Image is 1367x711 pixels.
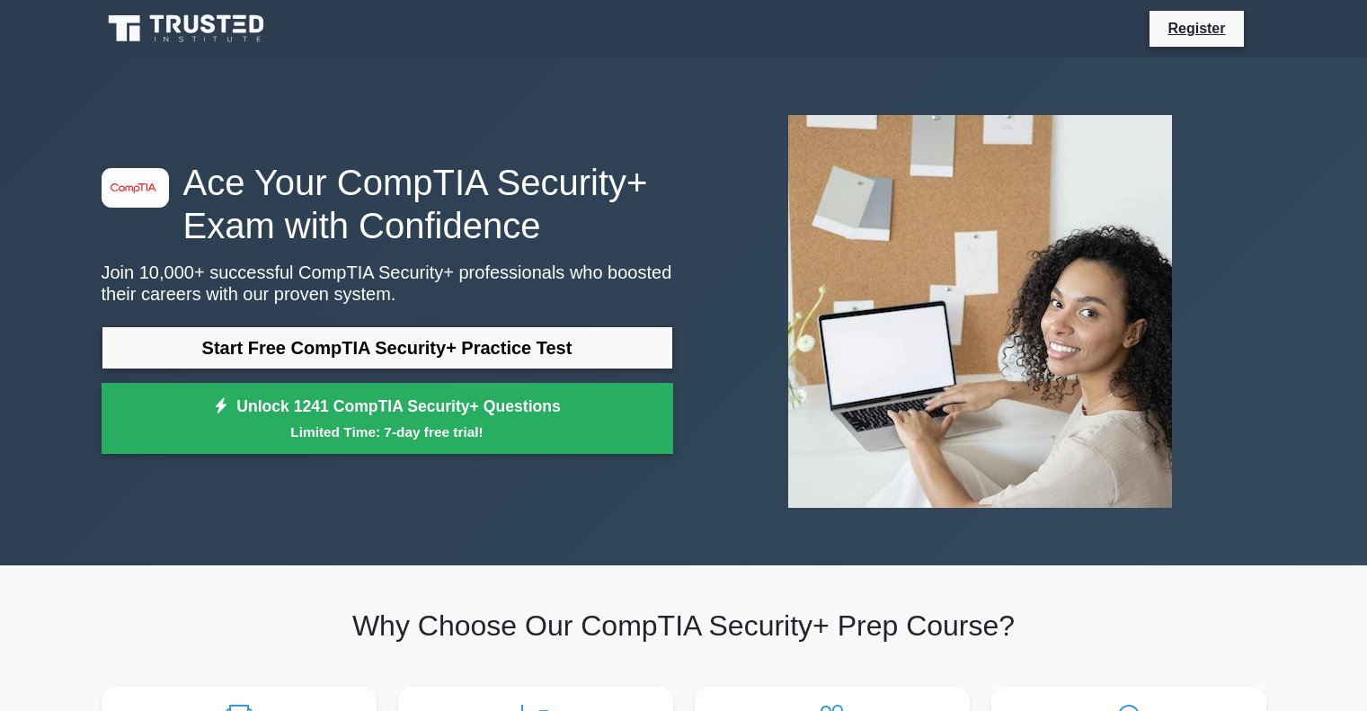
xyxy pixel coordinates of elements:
small: Limited Time: 7-day free trial! [124,422,651,442]
a: Start Free CompTIA Security+ Practice Test [102,326,673,369]
h1: Ace Your CompTIA Security+ Exam with Confidence [102,161,673,247]
h2: Why Choose Our CompTIA Security+ Prep Course? [102,609,1266,643]
p: Join 10,000+ successful CompTIA Security+ professionals who boosted their careers with our proven... [102,262,673,305]
a: Register [1157,17,1236,40]
a: Unlock 1241 CompTIA Security+ QuestionsLimited Time: 7-day free trial! [102,383,673,455]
